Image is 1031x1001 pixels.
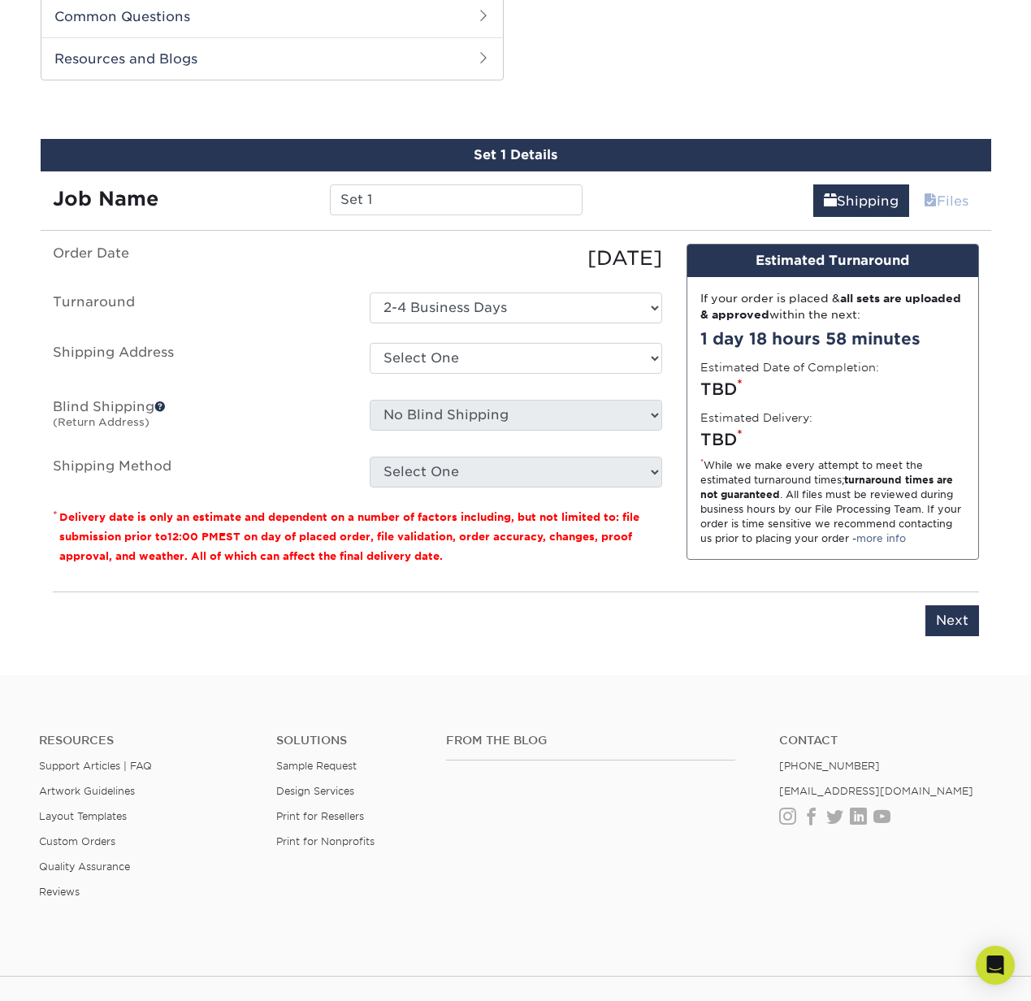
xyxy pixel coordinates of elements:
[779,785,973,797] a: [EMAIL_ADDRESS][DOMAIN_NAME]
[41,292,357,323] label: Turnaround
[39,760,152,772] a: Support Articles | FAQ
[924,193,937,209] span: files
[700,427,965,452] div: TBD
[39,785,135,797] a: Artwork Guidelines
[779,734,992,747] a: Contact
[59,511,639,562] small: Delivery date is only an estimate and dependent on a number of factors including, but not limited...
[446,734,734,747] h4: From the Blog
[39,835,115,847] a: Custom Orders
[276,760,357,772] a: Sample Request
[687,245,978,277] div: Estimated Turnaround
[276,734,422,747] h4: Solutions
[41,400,357,437] label: Blind Shipping
[925,605,979,636] input: Next
[276,835,375,847] a: Print for Nonprofits
[41,37,503,80] h2: Resources and Blogs
[330,184,583,215] input: Enter a job name
[700,474,953,500] strong: turnaround times are not guaranteed
[700,458,965,546] div: While we make every attempt to meet the estimated turnaround times; . All files must be reviewed ...
[700,377,965,401] div: TBD
[39,860,130,873] a: Quality Assurance
[824,193,837,209] span: shipping
[41,457,357,487] label: Shipping Method
[53,187,158,210] strong: Job Name
[41,343,357,380] label: Shipping Address
[4,951,138,995] iframe: Google Customer Reviews
[913,184,979,217] a: Files
[41,244,357,273] label: Order Date
[276,810,364,822] a: Print for Resellers
[53,416,149,428] small: (Return Address)
[779,760,880,772] a: [PHONE_NUMBER]
[39,886,80,898] a: Reviews
[41,139,991,171] div: Set 1 Details
[856,532,906,544] a: more info
[39,810,127,822] a: Layout Templates
[39,734,252,747] h4: Resources
[700,290,965,323] div: If your order is placed & within the next:
[700,409,812,426] label: Estimated Delivery:
[357,244,674,273] div: [DATE]
[700,359,879,375] label: Estimated Date of Completion:
[976,946,1015,985] div: Open Intercom Messenger
[700,327,965,351] div: 1 day 18 hours 58 minutes
[813,184,909,217] a: Shipping
[167,531,219,543] span: 12:00 PM
[276,785,354,797] a: Design Services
